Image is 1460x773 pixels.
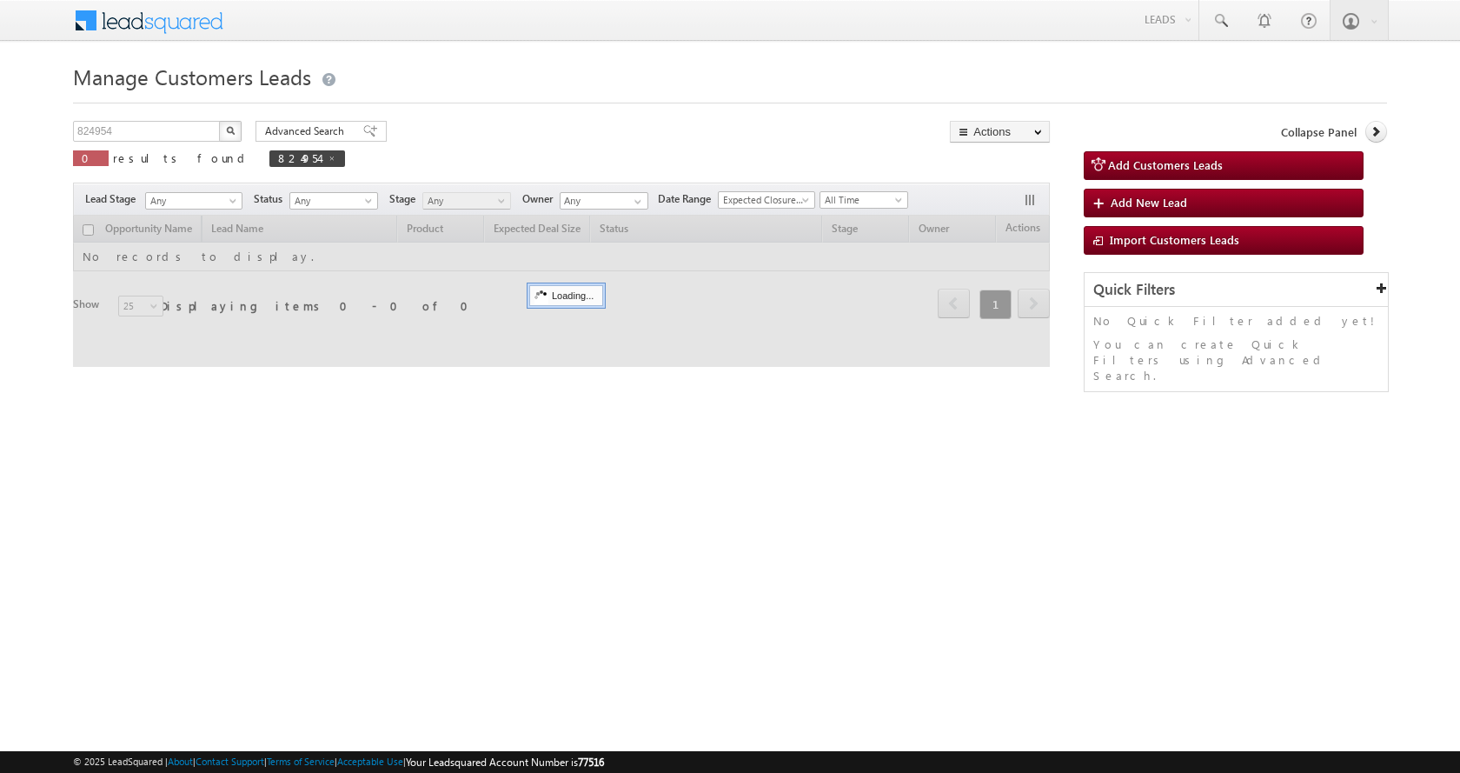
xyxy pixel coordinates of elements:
span: Stage [389,191,422,207]
span: Any [290,193,373,209]
span: © 2025 LeadSquared | | | | | [73,754,604,770]
span: Advanced Search [265,123,349,139]
div: Loading... [529,285,603,306]
span: Your Leadsquared Account Number is [406,756,604,769]
a: Show All Items [625,193,647,210]
span: Collapse Panel [1281,124,1357,140]
a: Any [422,192,511,210]
a: Acceptable Use [337,756,403,767]
p: You can create Quick Filters using Advanced Search. [1093,337,1379,383]
img: Search [226,126,235,135]
div: Quick Filters [1085,273,1388,307]
span: Add Customers Leads [1108,157,1223,172]
a: Any [289,192,378,210]
span: Owner [522,191,560,207]
span: Lead Stage [85,191,143,207]
a: Contact Support [196,756,264,767]
a: Expected Closure Date [718,191,815,209]
span: 77516 [578,756,604,769]
span: Add New Lead [1111,195,1187,210]
span: All Time [820,192,903,208]
span: Any [146,193,236,209]
span: results found [113,150,251,165]
button: Actions [950,121,1050,143]
span: Manage Customers Leads [73,63,311,90]
span: Expected Closure Date [719,192,809,208]
a: All Time [820,191,908,209]
span: Import Customers Leads [1110,232,1239,247]
span: 824954 [278,150,319,165]
p: No Quick Filter added yet! [1093,313,1379,329]
span: Date Range [658,191,718,207]
span: Status [254,191,289,207]
a: Terms of Service [267,756,335,767]
input: Type to Search [560,192,648,210]
a: About [168,756,193,767]
span: 0 [82,150,100,165]
span: Any [423,193,506,209]
a: Any [145,192,242,210]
